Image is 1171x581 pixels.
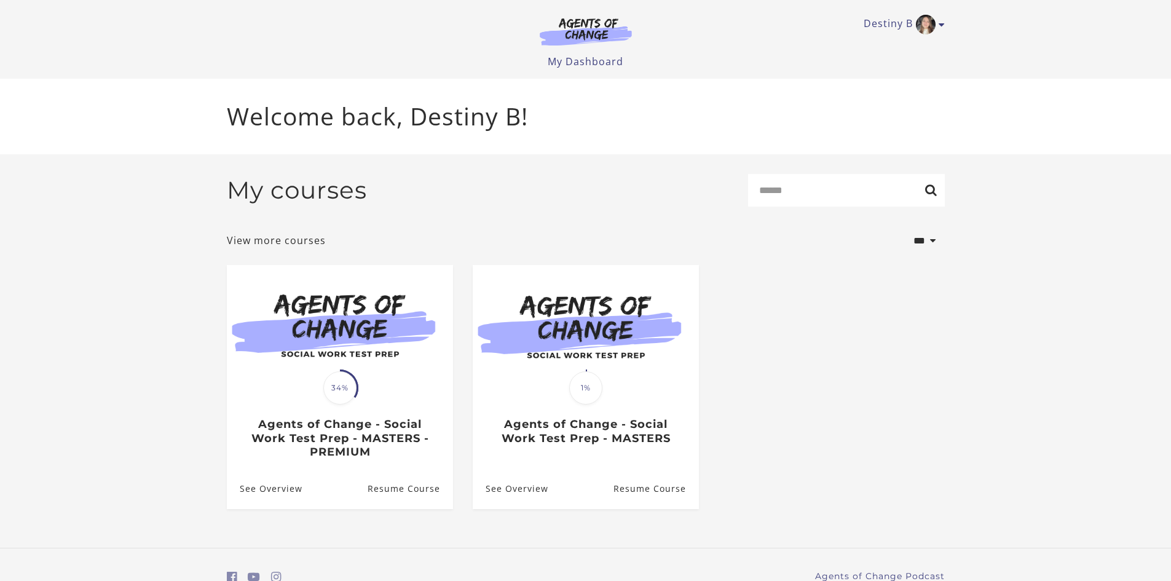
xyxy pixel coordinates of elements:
a: View more courses [227,233,326,248]
a: Agents of Change - Social Work Test Prep - MASTERS - PREMIUM: Resume Course [367,468,452,508]
span: 1% [569,371,602,405]
p: Welcome back, Destiny B! [227,98,945,135]
h3: Agents of Change - Social Work Test Prep - MASTERS [486,417,685,445]
a: Agents of Change - Social Work Test Prep - MASTERS: Resume Course [613,468,698,508]
h2: My courses [227,176,367,205]
img: Agents of Change Logo [527,17,645,45]
a: Agents of Change - Social Work Test Prep - MASTERS - PREMIUM: See Overview [227,468,302,508]
span: 34% [323,371,357,405]
a: Agents of Change - Social Work Test Prep - MASTERS: See Overview [473,468,548,508]
h3: Agents of Change - Social Work Test Prep - MASTERS - PREMIUM [240,417,440,459]
a: My Dashboard [548,55,623,68]
a: Toggle menu [864,15,939,34]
